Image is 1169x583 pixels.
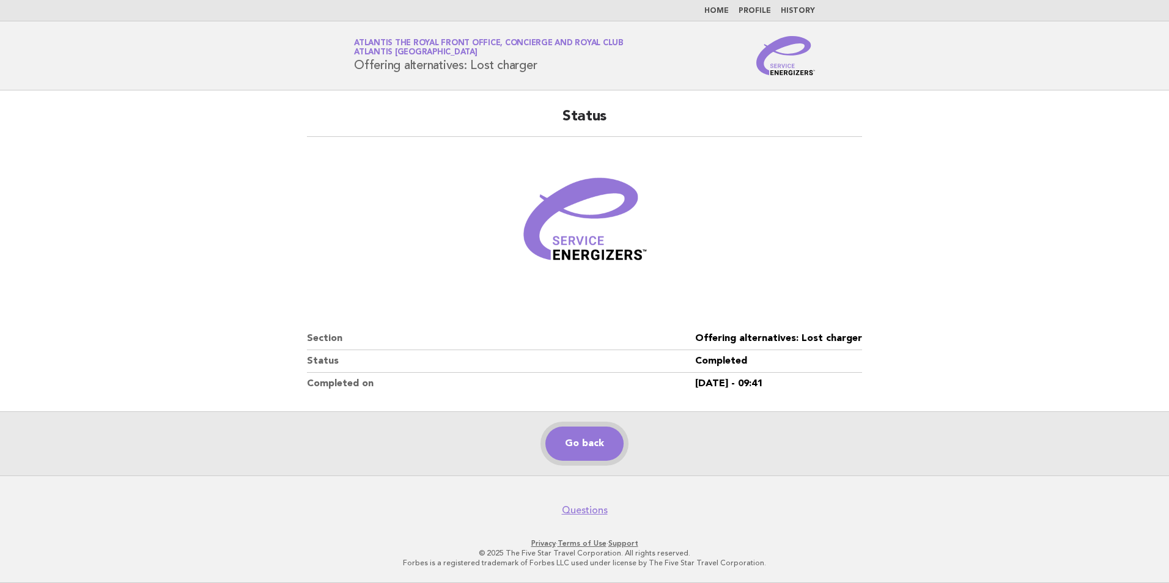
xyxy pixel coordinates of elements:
a: Support [608,539,638,548]
p: © 2025 The Five Star Travel Corporation. All rights reserved. [210,548,959,558]
dt: Status [307,350,695,373]
dd: Offering alternatives: Lost charger [695,328,862,350]
a: Atlantis The Royal Front Office, Concierge and Royal ClubAtlantis [GEOGRAPHIC_DATA] [354,39,624,56]
dt: Section [307,328,695,350]
a: History [781,7,815,15]
p: Forbes is a registered trademark of Forbes LLC used under license by The Five Star Travel Corpora... [210,558,959,568]
dd: Completed [695,350,862,373]
p: · · [210,538,959,548]
h1: Offering alternatives: Lost charger [354,40,624,71]
span: Atlantis [GEOGRAPHIC_DATA] [354,49,478,57]
h2: Status [307,107,862,137]
a: Privacy [531,539,556,548]
a: Profile [739,7,771,15]
dt: Completed on [307,373,695,395]
img: Service Energizers [756,36,815,75]
img: Verified [511,152,658,298]
dd: [DATE] - 09:41 [695,373,862,395]
a: Terms of Use [558,539,607,548]
a: Go back [545,427,624,461]
a: Questions [562,504,608,516]
a: Home [704,7,729,15]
